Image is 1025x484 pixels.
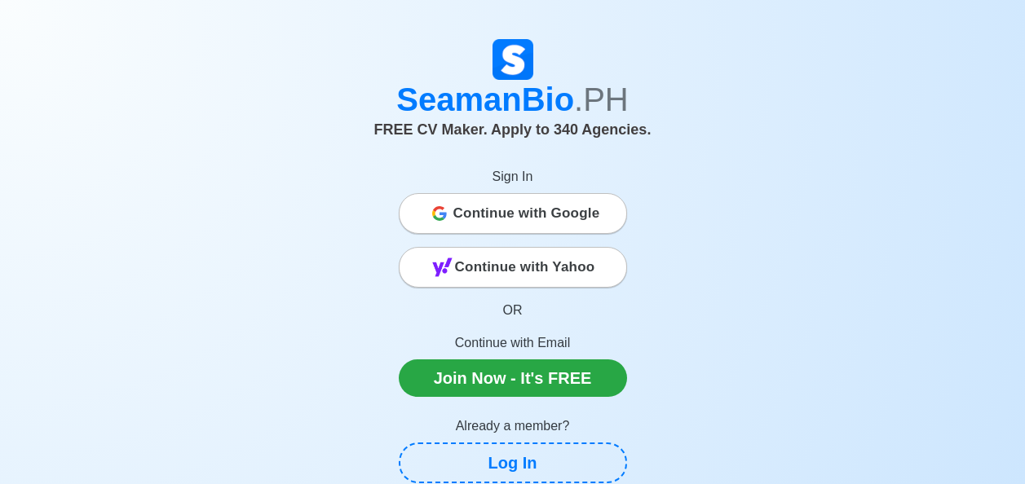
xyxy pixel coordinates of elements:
span: Continue with Google [453,197,600,230]
p: Sign In [399,167,627,187]
p: Already a member? [399,416,627,436]
h1: SeamanBio [60,80,965,119]
p: Continue with Email [399,333,627,353]
button: Continue with Yahoo [399,247,627,288]
span: Continue with Yahoo [455,251,595,284]
img: Logo [493,39,533,80]
p: OR [399,301,627,320]
span: .PH [574,81,629,117]
span: FREE CV Maker. Apply to 340 Agencies. [374,121,652,138]
a: Join Now - It's FREE [399,359,627,397]
a: Log In [399,442,627,483]
button: Continue with Google [399,193,627,234]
